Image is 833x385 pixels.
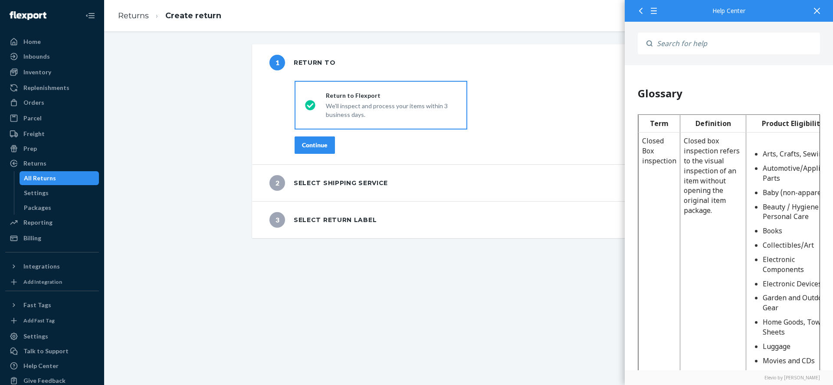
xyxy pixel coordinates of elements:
[23,218,52,227] div: Reporting
[24,203,51,212] div: Packages
[5,277,99,287] a: Add Integration
[111,3,228,29] ol: breadcrumbs
[23,262,60,271] div: Integrations
[5,259,99,273] button: Integrations
[269,212,377,228] div: Select return label
[26,350,77,360] a: Returns Pricing
[269,55,285,70] span: 1
[13,253,79,268] span: On this page
[23,52,50,61] div: Inbounds
[5,96,99,110] a: Orders
[269,212,285,228] span: 3
[23,114,42,123] div: Parcel
[23,83,69,92] div: Replenishments
[26,229,174,238] span: Simply changing their mind about a purchase
[5,298,99,312] button: Fast Tags
[23,68,51,76] div: Inventory
[326,91,457,100] div: Return to Flexport
[638,375,820,381] a: Elevio by [PERSON_NAME]
[295,136,335,154] button: Continue
[23,301,51,309] div: Fast Tags
[5,216,99,229] a: Reporting
[23,332,48,341] div: Settings
[26,316,121,326] a: Deactivate return processing
[653,33,820,54] input: Search
[302,141,328,149] div: Continue
[5,344,99,358] a: Talk to Support
[5,65,99,79] a: Inventory
[13,17,195,32] div: 675 Returns overview
[23,98,44,107] div: Orders
[26,195,109,204] span: Receiving the wrong item
[23,159,46,168] div: Returns
[165,11,221,20] a: Create return
[24,174,56,183] div: All Returns
[326,100,457,119] div: We'll inspect and process your items within 3 business days.
[5,329,99,343] a: Settings
[23,37,41,46] div: Home
[638,8,820,14] div: Help Center
[23,376,66,385] div: Give Feedback
[26,300,129,309] a: Configuring returns processing
[5,50,99,63] a: Inbounds
[26,212,151,221] span: Receiving a damaged or defective item
[5,111,99,125] a: Parcel
[269,175,285,191] span: 2
[23,278,62,285] div: Add Integration
[24,189,49,197] div: Settings
[23,144,37,153] div: Prep
[5,35,99,49] a: Home
[23,317,55,324] div: Add Fast Tag
[118,11,149,20] a: Returns
[5,142,99,156] a: Prep
[20,186,99,200] a: Settings
[269,175,388,191] div: Select shipping service
[5,315,99,326] a: Add Fast Tag
[26,283,54,292] a: Glossary
[20,171,99,185] a: All Returns
[23,347,69,355] div: Talk to Support
[82,7,99,24] button: Close Navigation
[5,156,99,170] a: Returns
[13,44,195,179] span: A return is the process of a customer sending a product back to the merchant from whom they purch...
[23,129,45,138] div: Freight
[5,359,99,373] a: Help Center
[26,333,157,343] a: Activating return item notes and images
[5,231,99,245] a: Billing
[269,55,335,70] div: Return to
[5,81,99,95] a: Replenishments
[10,11,46,20] img: Flexport logo
[23,362,59,370] div: Help Center
[23,234,41,242] div: Billing
[20,201,99,215] a: Packages
[5,127,99,141] a: Freight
